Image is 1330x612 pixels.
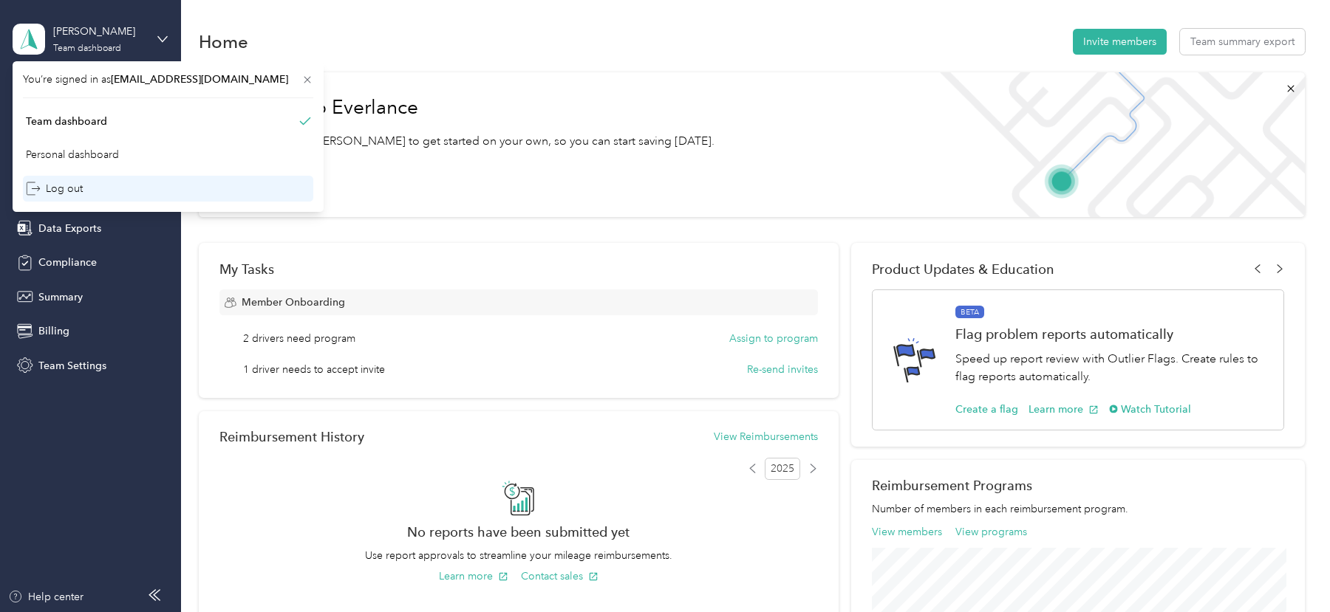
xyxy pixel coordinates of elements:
div: Log out [26,181,83,196]
button: Watch Tutorial [1109,402,1191,417]
button: View members [872,524,942,540]
h2: No reports have been submitted yet [219,524,818,540]
p: Read our step-by-[PERSON_NAME] to get started on your own, so you can start saving [DATE]. [219,132,715,151]
div: Personal dashboard [26,147,119,162]
span: 2025 [765,458,800,480]
span: Summary [38,289,83,305]
span: You’re signed in as [23,72,313,87]
iframe: Everlance-gr Chat Button Frame [1247,529,1330,612]
img: Welcome to everlance [925,72,1304,217]
span: [EMAIL_ADDRESS][DOMAIN_NAME] [111,73,288,86]
span: Compliance [38,255,97,270]
span: Data Exports [38,221,101,236]
button: Learn more [1029,402,1099,417]
h2: Reimbursement Programs [872,478,1283,493]
button: Assign to program [729,331,818,346]
span: 1 driver needs to accept invite [243,362,385,377]
h1: Flag problem reports automatically [955,326,1267,342]
button: View Reimbursements [714,429,818,444]
div: Team dashboard [53,44,121,53]
div: [PERSON_NAME] [53,24,146,39]
h2: Reimbursement History [219,429,364,444]
button: Help center [8,589,83,605]
h1: Home [199,34,248,49]
span: Member Onboarding [242,295,345,310]
h1: Welcome to Everlance [219,96,715,120]
span: Product Updates & Education [872,261,1054,277]
button: Contact sales [521,568,598,584]
span: 2 drivers need program [243,331,355,346]
button: Create a flag [955,402,1018,417]
span: Billing [38,323,69,339]
button: Team summary export [1180,29,1305,55]
button: Learn more [439,568,508,584]
span: Team Settings [38,358,106,374]
p: Use report approvals to streamline your mileage reimbursements. [219,548,818,563]
p: Number of members in each reimbursement program. [872,501,1283,517]
button: View programs [955,524,1027,540]
p: Speed up report review with Outlier Flags. Create rules to flag reports automatically. [955,350,1267,386]
button: Re-send invites [747,362,818,377]
div: Team dashboard [26,114,107,129]
button: Invite members [1073,29,1167,55]
span: BETA [955,306,984,319]
div: My Tasks [219,261,818,277]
